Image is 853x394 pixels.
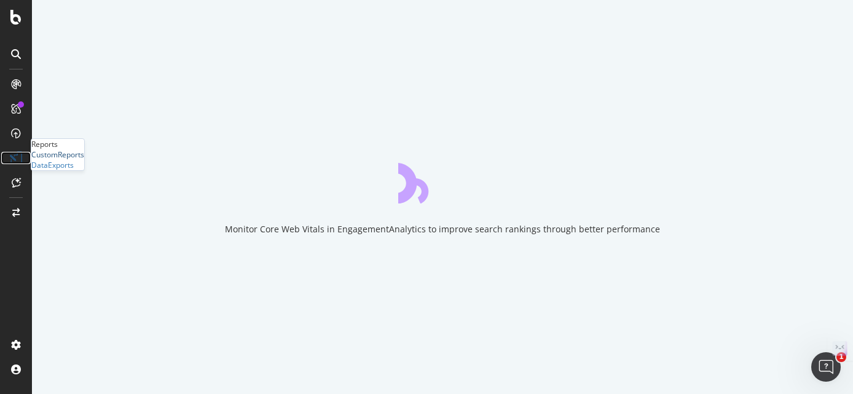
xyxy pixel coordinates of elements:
[31,139,84,149] div: Reports
[31,160,74,170] a: DataExports
[225,223,660,235] div: Monitor Core Web Vitals in EngagementAnalytics to improve search rankings through better performance
[398,159,487,203] div: animation
[811,352,841,382] iframe: Intercom live chat
[31,149,84,160] a: CustomReports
